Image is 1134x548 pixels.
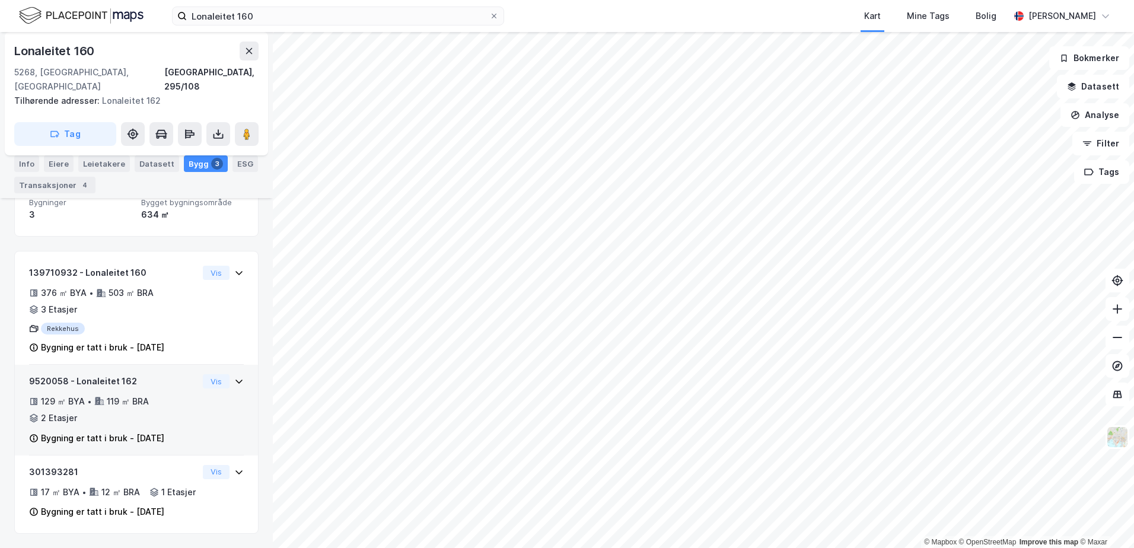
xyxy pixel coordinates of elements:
div: 5268, [GEOGRAPHIC_DATA], [GEOGRAPHIC_DATA] [14,65,164,94]
div: 9520058 - Lonaleitet 162 [29,374,198,388]
div: 119 ㎡ BRA [107,394,149,409]
div: Lonaleitet 162 [14,94,249,108]
div: Mine Tags [907,9,950,23]
div: 129 ㎡ BYA [41,394,85,409]
div: Bygning er tatt i bruk - [DATE] [41,340,164,355]
a: OpenStreetMap [959,538,1017,546]
div: 3 [29,208,132,222]
button: Tag [14,122,116,146]
iframe: Chat Widget [1075,491,1134,548]
div: 503 ㎡ BRA [109,286,154,300]
span: Bygget bygningsområde [141,197,244,208]
div: 1 Etasjer [161,485,196,499]
img: logo.f888ab2527a4732fd821a326f86c7f29.svg [19,5,144,26]
div: • [89,288,94,298]
div: 301393281 [29,465,198,479]
button: Tags [1074,160,1129,184]
div: 376 ㎡ BYA [41,286,87,300]
div: Bygning er tatt i bruk - [DATE] [41,505,164,519]
button: Filter [1072,132,1129,155]
button: Vis [203,465,230,479]
div: Datasett [135,155,179,172]
span: Bygninger [29,197,132,208]
div: Transaksjoner [14,177,95,193]
img: Z [1106,426,1129,448]
div: 12 ㎡ BRA [101,485,140,499]
button: Datasett [1057,75,1129,98]
div: Bolig [976,9,996,23]
div: Bygning er tatt i bruk - [DATE] [41,431,164,445]
div: Eiere [44,155,74,172]
div: • [82,488,87,497]
div: [GEOGRAPHIC_DATA], 295/108 [164,65,259,94]
div: 4 [79,179,91,191]
div: 3 [211,158,223,170]
div: Bygg [184,155,228,172]
button: Vis [203,266,230,280]
div: Lonaleitet 160 [14,42,97,60]
div: 2 Etasjer [41,411,77,425]
button: Bokmerker [1049,46,1129,70]
div: 17 ㎡ BYA [41,485,79,499]
div: • [87,397,92,406]
div: 634 ㎡ [141,208,244,222]
input: Søk på adresse, matrikkel, gårdeiere, leietakere eller personer [187,7,489,25]
div: Leietakere [78,155,130,172]
div: Kart [864,9,881,23]
button: Vis [203,374,230,388]
div: Info [14,155,39,172]
div: 3 Etasjer [41,302,77,317]
button: Analyse [1060,103,1129,127]
a: Improve this map [1020,538,1078,546]
div: [PERSON_NAME] [1028,9,1096,23]
div: ESG [232,155,258,172]
div: Kontrollprogram for chat [1075,491,1134,548]
div: 139710932 - Lonaleitet 160 [29,266,198,280]
a: Mapbox [924,538,957,546]
span: Tilhørende adresser: [14,95,102,106]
